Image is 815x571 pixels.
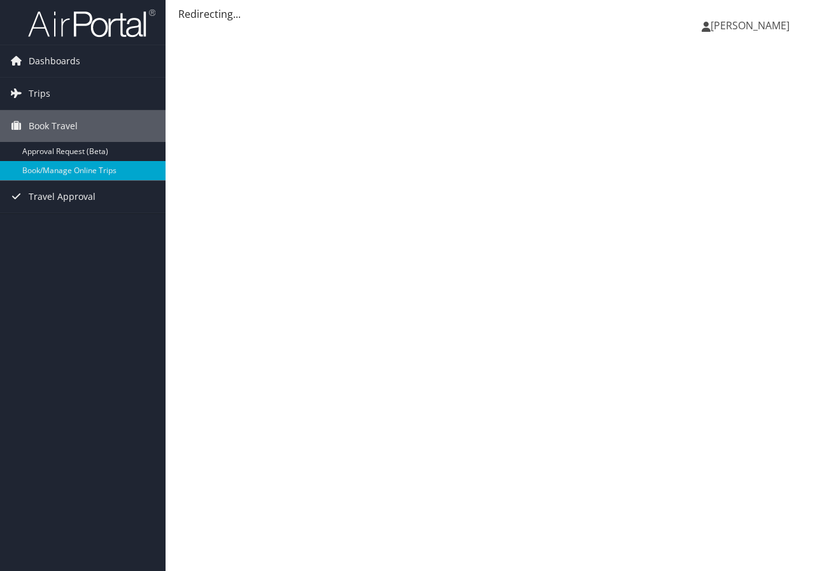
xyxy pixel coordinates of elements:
[702,6,802,45] a: [PERSON_NAME]
[29,181,96,213] span: Travel Approval
[711,18,790,32] span: [PERSON_NAME]
[178,6,802,22] div: Redirecting...
[29,78,50,109] span: Trips
[28,8,155,38] img: airportal-logo.png
[29,110,78,142] span: Book Travel
[29,45,80,77] span: Dashboards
